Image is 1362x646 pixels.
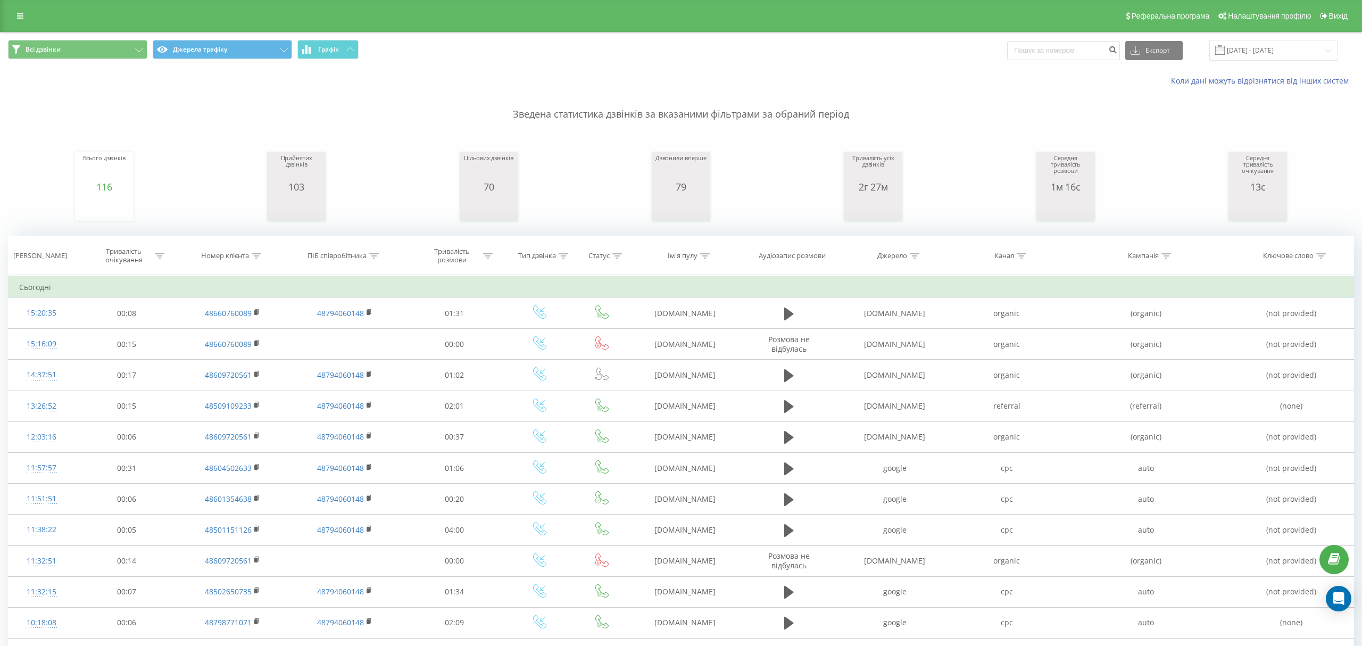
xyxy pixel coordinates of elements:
[838,484,951,515] td: google
[74,453,178,484] td: 00:31
[19,396,64,417] div: 13:26:52
[1229,607,1353,638] td: (none)
[877,252,907,261] div: Джерело
[838,298,951,329] td: [DOMAIN_NAME]
[1063,453,1229,484] td: auto
[317,525,364,535] a: 48794060148
[205,494,252,504] a: 48601354638
[1039,181,1092,192] div: 1м 16с
[838,391,951,421] td: [DOMAIN_NAME]
[1063,391,1229,421] td: (referral)
[1063,545,1229,576] td: (organic)
[631,391,739,421] td: [DOMAIN_NAME]
[1229,515,1353,545] td: (not provided)
[205,525,252,535] a: 48501151126
[846,155,900,181] div: Тривалість усіх дзвінків
[205,556,252,566] a: 48609720561
[403,545,506,576] td: 00:00
[308,252,367,261] div: ПІБ співробітника
[951,515,1063,545] td: cpc
[297,40,359,59] button: Графік
[317,370,364,380] a: 48794060148
[403,484,506,515] td: 00:20
[19,488,64,509] div: 11:51:51
[951,484,1063,515] td: cpc
[768,334,810,354] span: Розмова не відбулась
[317,463,364,473] a: 48794060148
[270,155,323,181] div: Прийнятих дзвінків
[74,298,178,329] td: 00:08
[205,370,252,380] a: 48609720561
[1326,586,1351,611] div: Open Intercom Messenger
[951,607,1063,638] td: cpc
[1229,576,1353,607] td: (not provided)
[1229,298,1353,329] td: (not provided)
[951,421,1063,452] td: organic
[74,576,178,607] td: 00:07
[1229,360,1353,391] td: (not provided)
[1171,76,1354,86] a: Коли дані можуть відрізнятися вiд інших систем
[1039,155,1092,181] div: Середня тривалість розмови
[631,484,739,515] td: [DOMAIN_NAME]
[951,545,1063,576] td: organic
[994,252,1014,261] div: Канал
[205,339,252,349] a: 48660760089
[19,334,64,354] div: 15:16:09
[838,329,951,360] td: [DOMAIN_NAME]
[838,545,951,576] td: [DOMAIN_NAME]
[9,277,1354,298] td: Сьогодні
[317,586,364,597] a: 48794060148
[205,432,252,442] a: 48609720561
[1063,360,1229,391] td: (organic)
[403,453,506,484] td: 01:06
[1229,484,1353,515] td: (not provided)
[1263,252,1314,261] div: Ключове слово
[74,484,178,515] td: 00:06
[403,360,506,391] td: 01:02
[838,360,951,391] td: [DOMAIN_NAME]
[631,453,739,484] td: [DOMAIN_NAME]
[205,617,252,627] a: 48798771071
[1063,515,1229,545] td: auto
[403,607,506,638] td: 02:09
[518,252,556,261] div: Тип дзвінка
[205,586,252,597] a: 48502650735
[951,298,1063,329] td: organic
[74,391,178,421] td: 00:15
[403,515,506,545] td: 04:00
[317,494,364,504] a: 48794060148
[668,252,697,261] div: Ім'я пулу
[403,298,506,329] td: 01:31
[838,576,951,607] td: google
[19,551,64,572] div: 11:32:51
[74,607,178,638] td: 00:06
[19,519,64,540] div: 11:38:22
[317,617,364,627] a: 48794060148
[1063,576,1229,607] td: auto
[838,421,951,452] td: [DOMAIN_NAME]
[318,46,339,53] span: Графік
[8,40,147,59] button: Всі дзвінки
[655,155,707,181] div: Дзвонили вперше
[464,181,513,192] div: 70
[270,181,323,192] div: 103
[83,181,126,192] div: 116
[423,247,480,265] div: Тривалість розмови
[19,365,64,385] div: 14:37:51
[631,360,739,391] td: [DOMAIN_NAME]
[205,308,252,318] a: 48660760089
[95,247,152,265] div: Тривалість очікування
[631,607,739,638] td: [DOMAIN_NAME]
[631,421,739,452] td: [DOMAIN_NAME]
[951,576,1063,607] td: cpc
[464,155,513,181] div: Цільових дзвінків
[1229,545,1353,576] td: (not provided)
[838,607,951,638] td: google
[846,181,900,192] div: 2г 27м
[317,401,364,411] a: 48794060148
[1063,329,1229,360] td: (organic)
[403,329,506,360] td: 00:00
[1229,421,1353,452] td: (not provided)
[1125,41,1183,60] button: Експорт
[201,252,249,261] div: Номер клієнта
